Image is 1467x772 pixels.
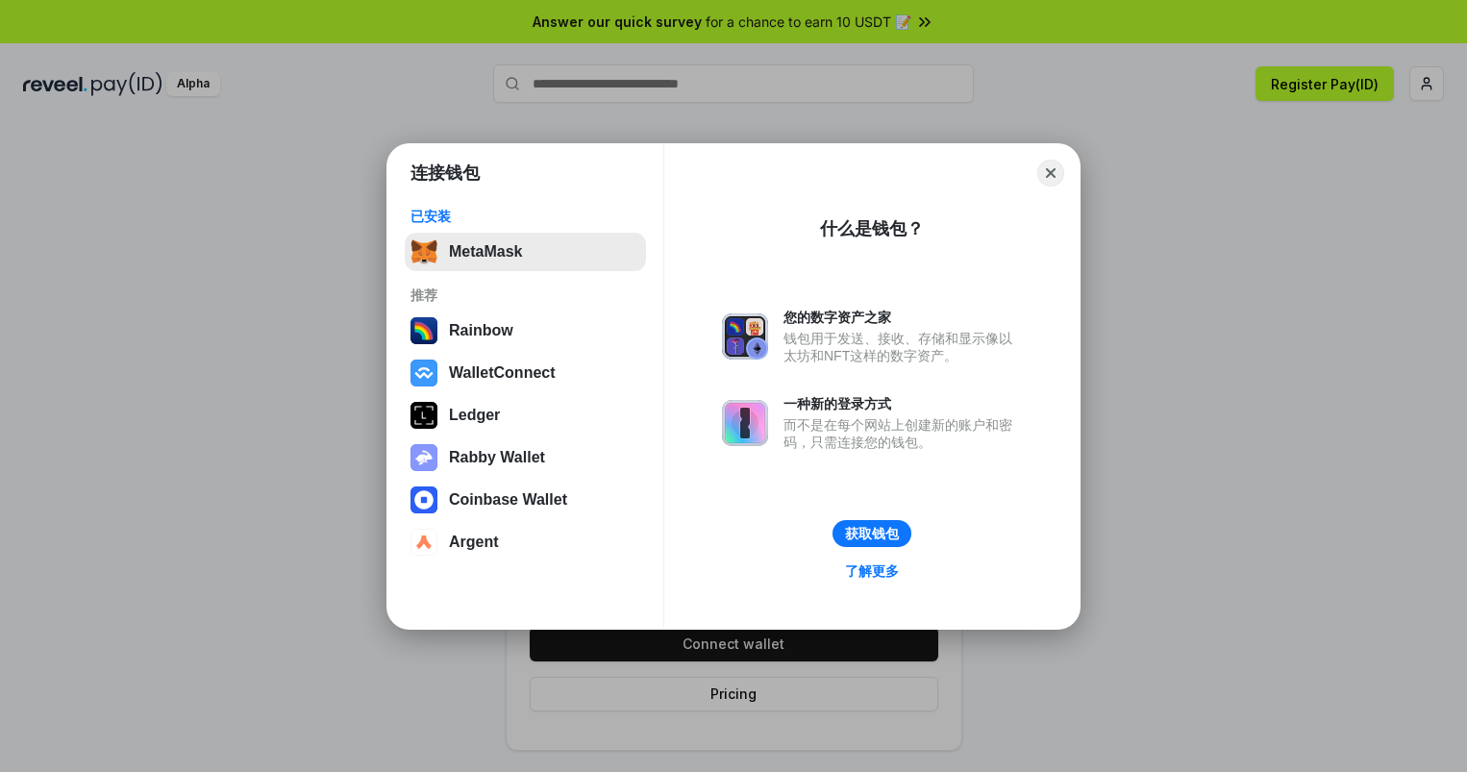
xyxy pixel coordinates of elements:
button: WalletConnect [405,354,646,392]
img: svg+xml,%3Csvg%20width%3D%22120%22%20height%3D%22120%22%20viewBox%3D%220%200%20120%20120%22%20fil... [410,317,437,344]
a: 了解更多 [833,559,910,584]
img: svg+xml,%3Csvg%20xmlns%3D%22http%3A%2F%2Fwww.w3.org%2F2000%2Fsvg%22%20fill%3D%22none%22%20viewBox... [410,444,437,471]
img: svg+xml,%3Csvg%20width%3D%2228%22%20height%3D%2228%22%20viewBox%3D%220%200%2028%2028%22%20fill%3D... [410,360,437,386]
img: svg+xml,%3Csvg%20xmlns%3D%22http%3A%2F%2Fwww.w3.org%2F2000%2Fsvg%22%20fill%3D%22none%22%20viewBox... [722,400,768,446]
div: WalletConnect [449,364,556,382]
div: 推荐 [410,286,640,304]
img: svg+xml,%3Csvg%20xmlns%3D%22http%3A%2F%2Fwww.w3.org%2F2000%2Fsvg%22%20width%3D%2228%22%20height%3... [410,402,437,429]
div: 获取钱包 [845,525,899,542]
div: 您的数字资产之家 [783,309,1022,326]
div: Coinbase Wallet [449,491,567,509]
button: Coinbase Wallet [405,481,646,519]
div: 而不是在每个网站上创建新的账户和密码，只需连接您的钱包。 [783,416,1022,451]
button: Argent [405,523,646,561]
button: MetaMask [405,233,646,271]
div: 了解更多 [845,562,899,580]
button: 获取钱包 [833,520,911,547]
button: Close [1037,160,1064,187]
div: 什么是钱包？ [820,217,924,240]
button: Rainbow [405,311,646,350]
div: 一种新的登录方式 [783,395,1022,412]
button: Rabby Wallet [405,438,646,477]
img: svg+xml,%3Csvg%20fill%3D%22none%22%20height%3D%2233%22%20viewBox%3D%220%200%2035%2033%22%20width%... [410,238,437,265]
div: MetaMask [449,243,522,261]
div: 已安装 [410,208,640,225]
div: Ledger [449,407,500,424]
img: svg+xml,%3Csvg%20width%3D%2228%22%20height%3D%2228%22%20viewBox%3D%220%200%2028%2028%22%20fill%3D... [410,486,437,513]
div: Rabby Wallet [449,449,545,466]
img: svg+xml,%3Csvg%20width%3D%2228%22%20height%3D%2228%22%20viewBox%3D%220%200%2028%2028%22%20fill%3D... [410,529,437,556]
div: Argent [449,534,499,551]
div: 钱包用于发送、接收、存储和显示像以太坊和NFT这样的数字资产。 [783,330,1022,364]
div: Rainbow [449,322,513,339]
img: svg+xml,%3Csvg%20xmlns%3D%22http%3A%2F%2Fwww.w3.org%2F2000%2Fsvg%22%20fill%3D%22none%22%20viewBox... [722,313,768,360]
button: Ledger [405,396,646,435]
h1: 连接钱包 [410,162,480,185]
